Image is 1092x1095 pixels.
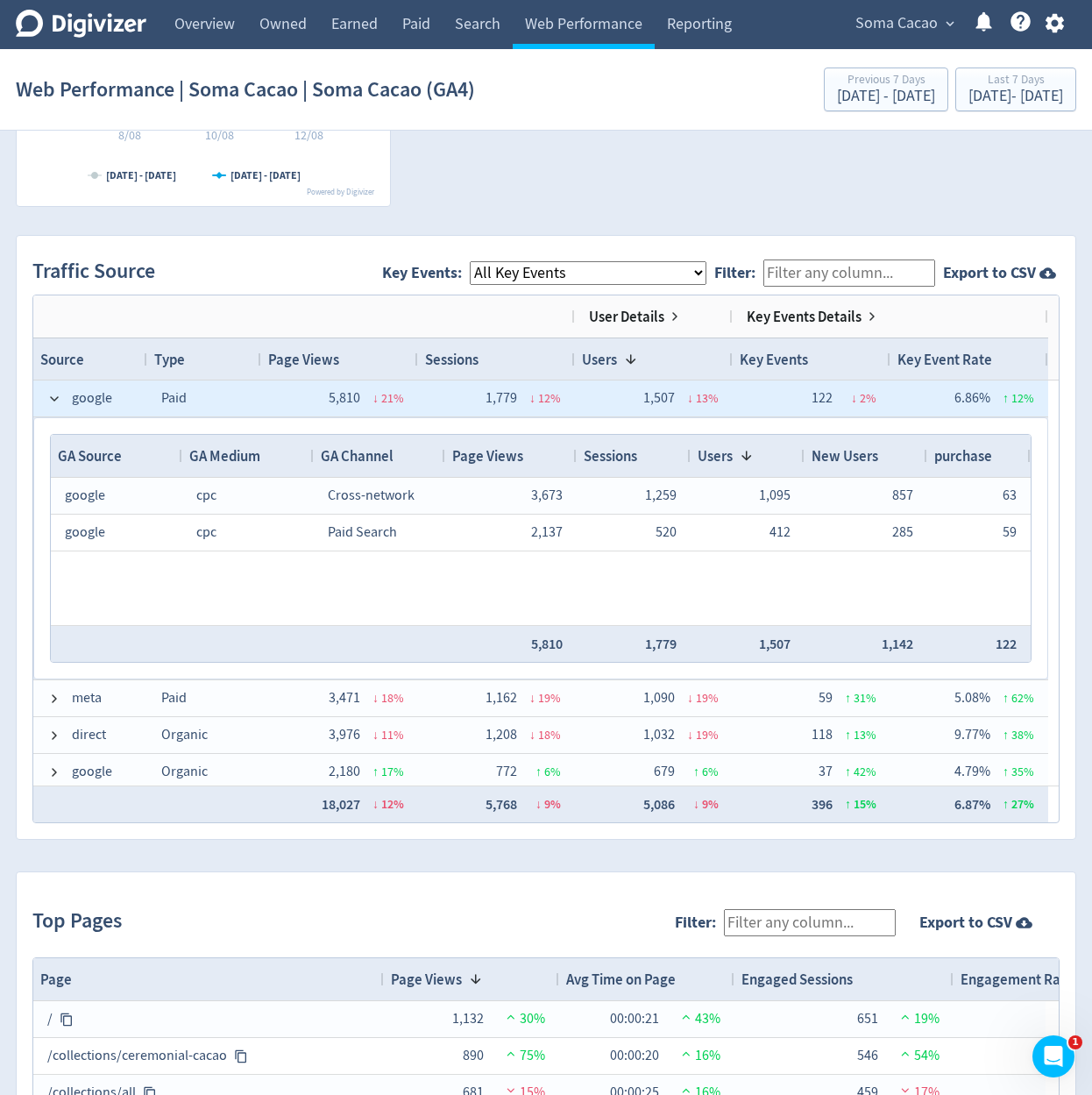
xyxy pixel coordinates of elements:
[391,970,462,989] span: Page Views
[329,763,360,780] span: 2,180
[72,381,112,416] span: google
[381,390,404,406] span: 21 %
[72,681,102,715] span: meta
[834,1039,878,1073] div: 546
[845,796,851,813] span: ↑
[372,764,379,779] span: ↑
[328,523,397,541] span: Paid Search
[589,307,664,326] span: User Details
[1011,690,1034,706] span: 62 %
[329,726,360,743] span: 3,976
[106,168,176,182] text: [DATE] - [DATE]
[1003,796,1009,813] span: ↑
[1011,796,1034,813] span: 27 %
[643,795,675,814] span: 5,086
[954,795,990,814] span: 6.87%
[643,726,675,743] span: 1,032
[677,1047,720,1064] span: 16%
[954,389,990,407] span: 6.86%
[496,763,517,780] span: 772
[372,796,379,813] span: ↓
[968,89,1063,104] div: [DATE] - [DATE]
[943,262,1036,284] strong: Export to CSV
[845,764,851,779] span: ↑
[824,68,948,111] button: Previous 7 Days[DATE] - [DATE]
[118,127,141,143] text: 8/08
[955,68,1076,111] button: Last 7 Days[DATE]- [DATE]
[769,523,791,541] span: 412
[1032,1035,1074,1077] iframe: Intercom live chat
[486,389,517,407] span: 1,779
[919,912,1012,934] strong: Export to CSV
[486,726,517,743] span: 1,208
[687,390,693,406] span: ↓
[196,523,216,541] span: cpc
[452,446,523,466] span: Page Views
[687,727,693,743] span: ↓
[654,763,675,780] span: 679
[531,635,563,653] span: 5,810
[849,10,959,38] button: Soma Cacao
[677,1047,695,1060] img: positive-performance.svg
[381,690,404,706] span: 18 %
[656,523,677,541] span: 520
[544,796,561,813] span: 9 %
[372,727,379,743] span: ↓
[702,796,719,813] span: 9 %
[531,487,563,504] span: 3,673
[544,764,561,779] span: 6 %
[860,390,876,406] span: 2 %
[16,61,475,117] h1: Web Performance | Soma Cacao | Soma Cacao (GA4)
[486,689,517,707] span: 1,162
[812,389,833,407] span: 122
[440,1002,484,1036] div: 1,132
[72,718,106,752] span: direct
[535,796,542,813] span: ↓
[381,764,404,779] span: 17 %
[897,1010,914,1023] img: positive-performance.svg
[693,796,699,813] span: ↓
[741,970,853,989] span: Engaged Sessions
[65,487,105,504] span: google
[502,1010,520,1023] img: positive-performance.svg
[897,1010,940,1027] span: 19%
[942,16,958,32] span: expand_more
[954,689,990,707] span: 5.08%
[1003,487,1017,504] span: 63
[205,127,234,143] text: 10/08
[329,689,360,707] span: 3,471
[329,389,360,407] span: 5,810
[696,390,719,406] span: 13 %
[529,690,535,706] span: ↓
[1011,390,1034,406] span: 12 %
[855,10,938,38] span: Soma Cacao
[535,764,542,779] span: ↑
[381,796,404,813] span: 12 %
[582,350,617,369] span: Users
[161,389,187,407] span: Paid
[968,74,1063,89] div: Last 7 Days
[322,795,360,814] span: 18,027
[1068,1035,1082,1049] span: 1
[566,970,676,989] span: Avg Time on Page
[1003,690,1009,706] span: ↑
[892,523,913,541] span: 285
[538,690,561,706] span: 19 %
[610,1002,659,1036] div: 00:00:21
[268,350,339,369] span: Page Views
[740,350,808,369] span: Key Events
[812,726,833,743] span: 118
[538,390,561,406] span: 12 %
[196,487,216,504] span: cpc
[502,1047,545,1064] span: 75%
[854,764,876,779] span: 42 %
[897,350,992,369] span: Key Event Rate
[645,635,677,653] span: 1,779
[538,727,561,743] span: 18 %
[696,727,719,743] span: 19 %
[189,446,260,466] span: GA Medium
[854,796,876,813] span: 15 %
[1011,727,1034,743] span: 38 %
[531,523,563,541] span: 2,137
[819,763,833,780] span: 37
